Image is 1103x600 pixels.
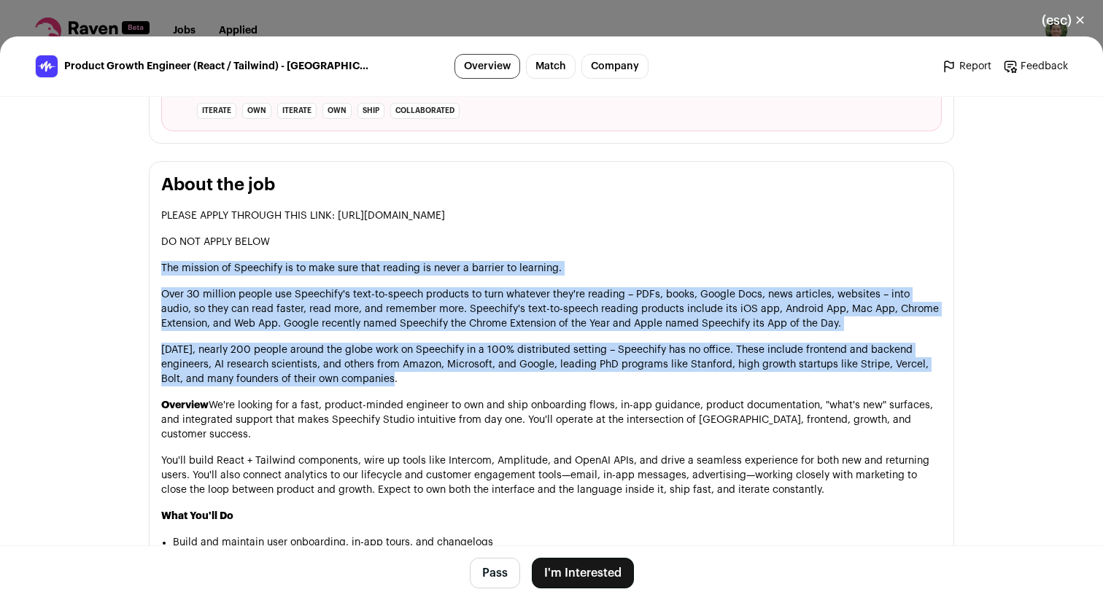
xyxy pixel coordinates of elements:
li: own [242,103,271,119]
strong: What Yo [161,511,202,521]
a: Overview [454,54,520,79]
li: ship [357,103,384,119]
h2: About the job [161,174,942,197]
p: You'll build React + Tailwind components, wire up tools like Intercom, Amplitude, and OpenAI APIs... [161,453,942,497]
button: I'm Interested [532,558,634,588]
a: Report [942,59,991,74]
strong: u' [202,511,212,521]
p: DO NOT APPLY BELOW [161,235,942,249]
p: PLEASE APPLY THROUGH THIS LINK: [URL][DOMAIN_NAME] [161,209,942,223]
a: Feedback [1003,59,1068,74]
li: iterate [197,103,236,119]
li: collaborated [390,103,460,119]
button: Pass [470,558,520,588]
img: 59b05ed76c69f6ff723abab124283dfa738d80037756823f9fc9e3f42b66bce3.jpg [36,55,58,77]
li: Build and maintain user onboarding, in-app tours, and changelogs [173,535,942,550]
p: We're looking for a fast, product-minded engineer to own and ship onboarding flows, in-app guidan... [161,398,942,442]
a: Company [581,54,649,79]
strong: ll Do [212,511,233,521]
li: iterate [277,103,317,119]
button: Close modal [1024,4,1103,36]
a: Match [526,54,576,79]
p: Over 30 million people use Speechify's text-to-speech products to turn whatever they're reading –... [161,287,942,331]
span: Product Growth Engineer (React / Tailwind) - [GEOGRAPHIC_DATA], [GEOGRAPHIC_DATA] [64,59,371,74]
p: [DATE], nearly 200 people around the globe work on Speechify in a 100% distributed setting – Spee... [161,343,942,386]
p: The mission of Speechify is to make sure that reading is never a barrier to learning. [161,261,942,276]
strong: Overview [161,400,209,410]
li: own [322,103,352,119]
